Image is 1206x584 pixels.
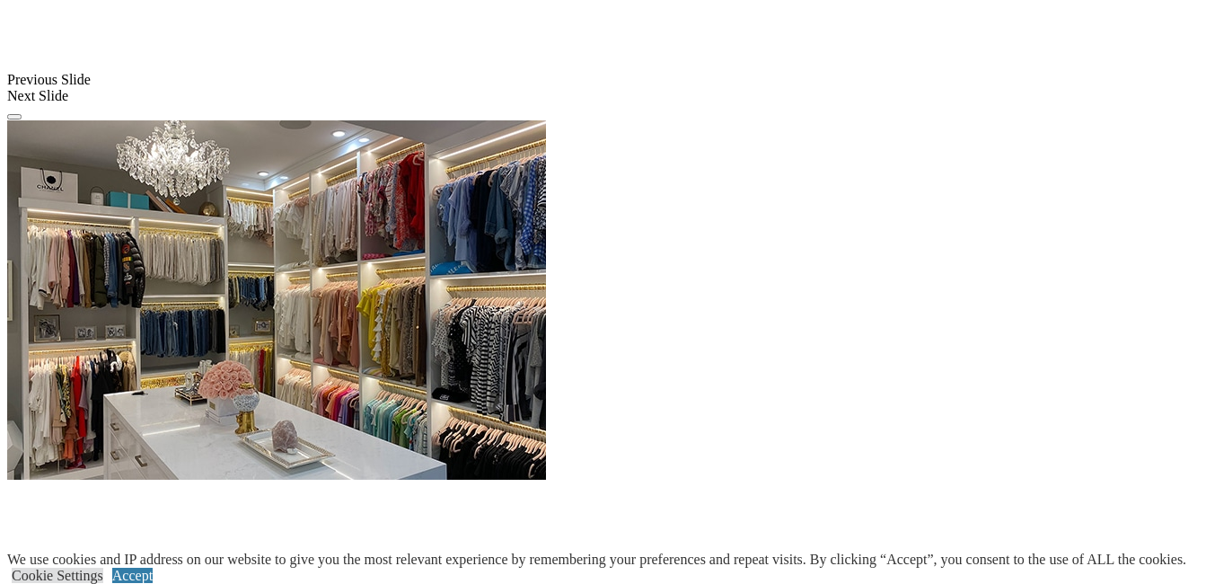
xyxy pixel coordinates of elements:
img: Banner for mobile view [7,120,546,480]
a: Cookie Settings [12,568,103,583]
button: Click here to pause slide show [7,114,22,119]
div: Previous Slide [7,72,1199,88]
div: We use cookies and IP address on our website to give you the most relevant experience by remember... [7,552,1186,568]
div: Next Slide [7,88,1199,104]
a: Accept [112,568,153,583]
